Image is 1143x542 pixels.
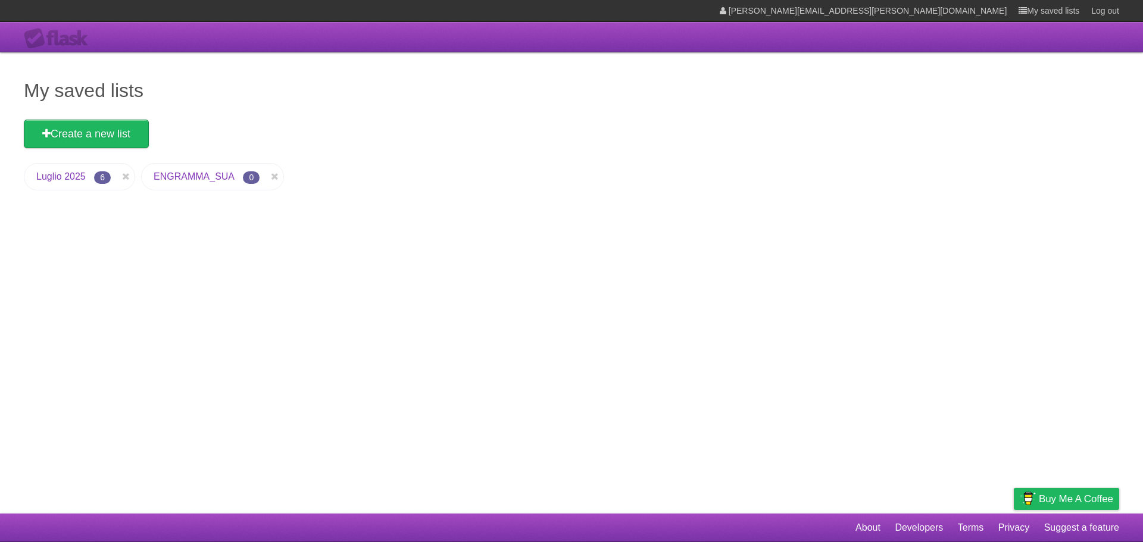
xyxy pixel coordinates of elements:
a: Buy me a coffee [1014,488,1119,510]
a: Luglio 2025 [36,171,86,181]
a: Terms [958,516,984,539]
div: Flask [24,28,95,49]
h1: My saved lists [24,76,1119,105]
img: Buy me a coffee [1020,488,1036,509]
span: 6 [94,171,111,184]
a: Developers [895,516,943,539]
a: Suggest a feature [1044,516,1119,539]
a: Create a new list [24,120,149,148]
a: Privacy [998,516,1029,539]
a: ENGRAMMA_SUA [154,171,235,181]
span: 0 [243,171,260,184]
span: Buy me a coffee [1039,488,1113,509]
a: About [855,516,880,539]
